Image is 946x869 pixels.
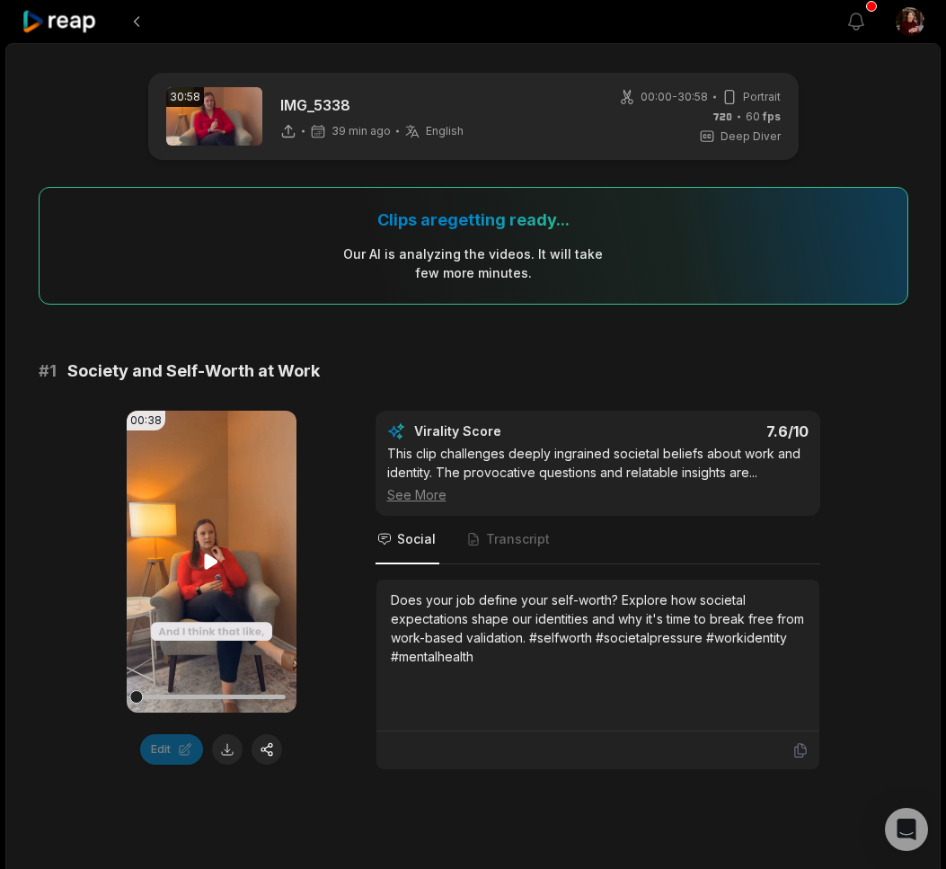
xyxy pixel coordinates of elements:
nav: Tabs [376,516,820,564]
div: Does your job define your self-worth? Explore how societal expectations shape our identities and ... [391,590,805,666]
div: This clip challenges deeply ingrained societal beliefs about work and identity. The provocative q... [387,444,809,504]
span: Transcript [486,530,550,548]
button: Edit [140,734,203,765]
div: Our AI is analyzing the video s . It will take few more minutes. [342,244,604,282]
span: Society and Self-Worth at Work [67,359,320,384]
span: 00:00 - 30:58 [641,89,708,105]
video: Your browser does not support mp4 format. [127,411,296,713]
span: English [426,124,464,138]
div: 30:58 [166,87,204,107]
span: 39 min ago [332,124,391,138]
span: Deep Diver [721,129,781,145]
span: Portrait [743,89,781,105]
div: 7.6 /10 [615,422,809,440]
div: Clips are getting ready... [377,209,570,230]
span: # 1 [39,359,57,384]
div: See More [387,485,809,504]
span: Social [397,530,436,548]
span: 60 [746,109,781,125]
span: fps [763,110,781,123]
div: Open Intercom Messenger [885,808,928,851]
div: Virality Score [414,422,607,440]
p: IMG_5338 [280,94,464,116]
